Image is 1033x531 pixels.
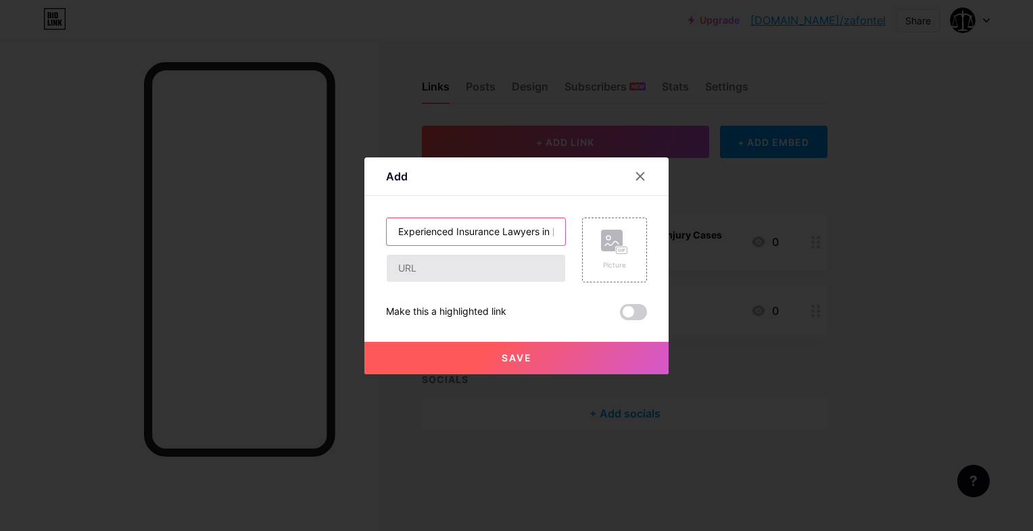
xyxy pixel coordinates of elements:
[364,342,669,374] button: Save
[386,168,408,184] div: Add
[386,304,506,320] div: Make this a highlighted link
[387,255,565,282] input: URL
[387,218,565,245] input: Title
[601,260,628,270] div: Picture
[502,352,532,363] span: Save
